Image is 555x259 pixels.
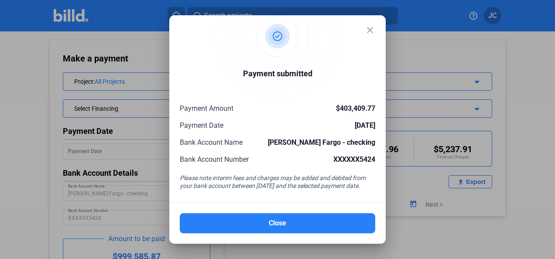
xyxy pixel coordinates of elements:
div: Payment submitted [243,68,312,82]
span: Bank Account Name [180,138,243,147]
span: Payment Amount [180,104,233,112]
span: Payment Date [180,121,223,129]
button: Close [180,213,375,233]
span: [PERSON_NAME] Fargo - checking [268,138,375,147]
span: $403,409.77 [336,104,375,112]
mat-icon: close [365,25,375,35]
span: [DATE] [355,121,375,129]
span: XXXXXX5424 [333,155,375,164]
span: Bank Account Number [180,155,249,164]
div: Please note interim fees and charges may be added and debited from your bank account between [DAT... [180,174,375,192]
